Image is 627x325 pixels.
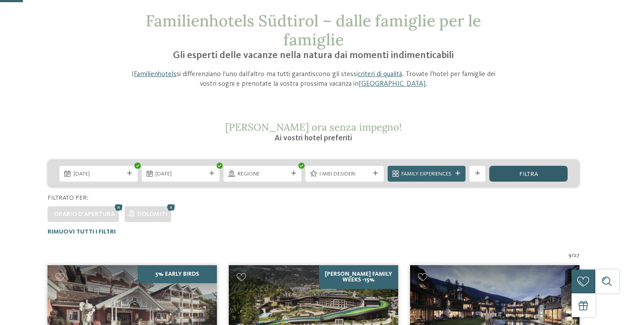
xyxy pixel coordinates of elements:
[572,252,574,259] span: /
[155,170,205,178] span: [DATE]
[574,252,579,259] span: 27
[358,71,402,78] a: criteri di qualità
[73,170,124,178] span: [DATE]
[359,80,425,88] a: [GEOGRAPHIC_DATA]
[519,171,538,177] span: filtra
[134,71,176,78] a: Familienhotels
[48,229,116,235] span: Rimuovi tutti i filtri
[275,134,352,142] span: Ai vostri hotel preferiti
[568,252,572,259] span: 9
[225,121,402,133] span: [PERSON_NAME] ora senza impegno!
[173,51,454,60] span: Gli esperti delle vacanze nella natura dai momenti indimenticabili
[319,170,370,178] span: I miei desideri
[137,211,167,217] span: Dolomiti
[48,195,88,201] span: Filtrato per:
[238,170,288,178] span: Regione
[125,69,502,89] p: I si differenziano l’uno dall’altro ma tutti garantiscono gli stessi . Trovate l’hotel per famigl...
[146,11,481,50] span: Familienhotels Südtirol – dalle famiglie per le famiglie
[401,170,451,178] span: Family Experiences
[54,211,115,217] span: Orario d'apertura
